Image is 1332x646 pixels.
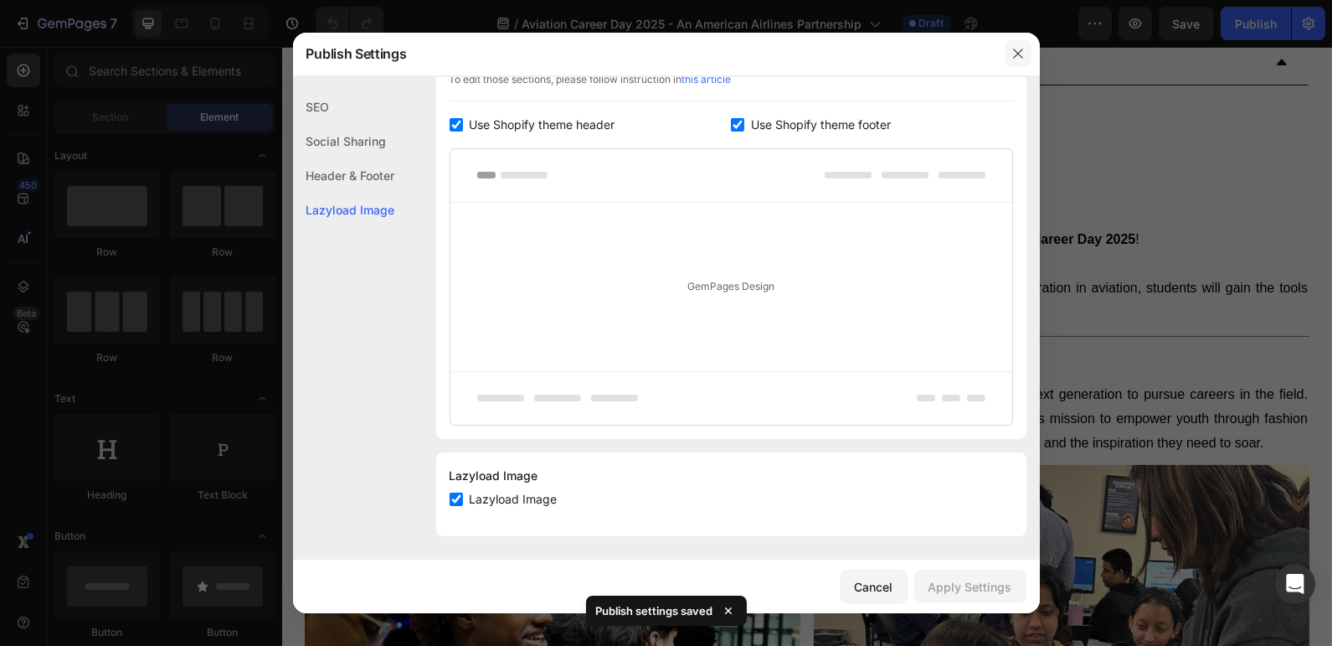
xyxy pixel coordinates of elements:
div: Publish Settings [293,32,996,75]
p: Publish settings saved [596,602,713,619]
div: Lazyload Image [293,193,395,227]
strong: A Shared Commitment to the Future [24,313,311,331]
div: To edit those sections, please follow instruction in [450,72,1013,101]
strong: Location: [97,112,157,127]
div: Open Intercom Messenger [1275,564,1315,604]
div: SEO [293,90,395,124]
span: Use Shopify theme header [470,115,615,135]
div: Cancel [855,578,893,596]
div: Header & Footer [293,158,395,193]
div: Apply Settings [928,578,1012,596]
strong: Date: [97,65,131,79]
span: Lazyload Image [470,489,558,509]
span: [DATE] [134,65,172,79]
button: Cancel [841,570,908,603]
strong: American Airlines, [PERSON_NAME][GEOGRAPHIC_DATA] [301,185,678,199]
a: this article [682,73,732,85]
span: [PERSON_NAME][GEOGRAPHIC_DATA], [GEOGRAPHIC_DATA], [US_STATE] [157,113,596,127]
span: CDT [263,88,291,102]
span: Use Shopify theme footer [751,115,891,135]
div: Lazyload Image [450,466,1013,486]
strong: Dress for Success [362,234,481,248]
strong: Time: [97,88,132,102]
strong: Aviation Career Day 2025 [693,185,854,199]
div: Social Sharing [293,124,395,158]
span: 10:00 am – 02:30 pm [136,88,263,102]
button: Apply Settings [914,570,1026,603]
div: GemPages Design [450,203,1012,371]
strong: Event Details [46,5,152,23]
span: We’re thrilled to announce our partnership with for ! [24,185,857,199]
strong: look the part, feel confident, and step boldly into their future careers. [35,257,474,271]
span: The American Airlines [PERSON_NAME] Museum celebrates the history and innovation of aviation whil... [24,340,1026,403]
span: This year, Threads for Change is bringing our signature program to the event. Alongside career ex... [24,234,1026,272]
